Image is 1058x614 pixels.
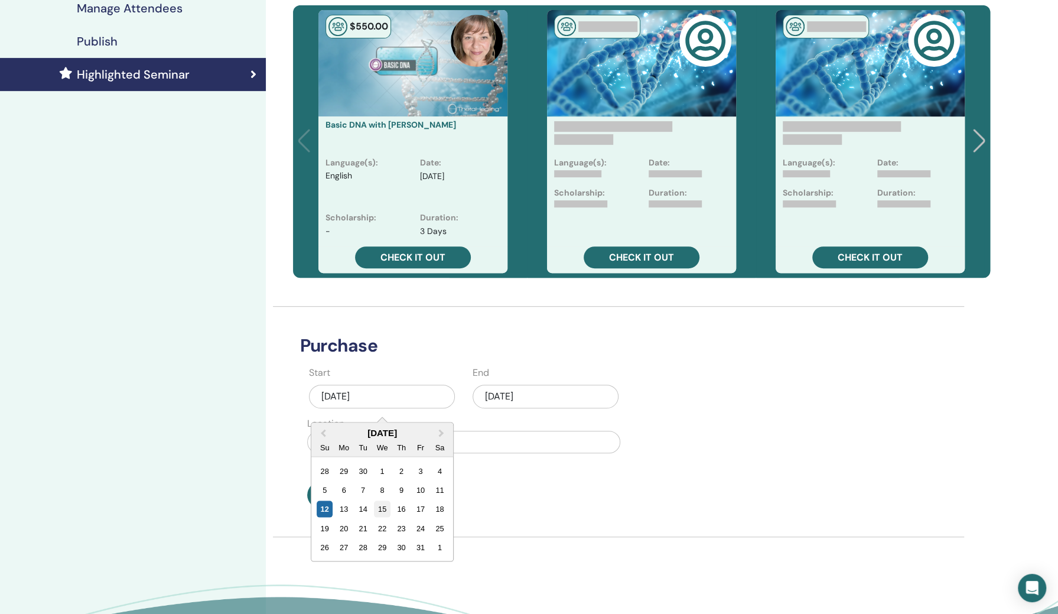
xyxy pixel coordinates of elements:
[374,520,390,536] div: Choose Wednesday, October 22nd, 2025
[412,520,428,536] div: Choose Friday, October 24th, 2025
[317,463,333,479] div: Choose Sunday, September 28th, 2025
[311,427,453,437] div: [DATE]
[293,335,867,356] h3: Purchase
[432,501,448,517] div: Choose Saturday, October 18th, 2025
[649,157,670,169] p: Date:
[393,501,409,517] div: Choose Thursday, October 16th, 2025
[412,439,428,455] div: Fr
[432,520,448,536] div: Choose Saturday, October 25th, 2025
[913,20,955,61] img: user-circle-regular.svg
[473,385,618,408] div: [DATE]
[609,251,674,264] span: Check it out
[420,157,441,169] p: Date :
[355,520,371,536] div: Choose Tuesday, October 21st, 2025
[336,439,352,455] div: Mo
[374,482,390,498] div: Choose Wednesday, October 8th, 2025
[355,501,371,517] div: Choose Tuesday, October 14th, 2025
[350,20,388,33] span: $ 550 .00
[312,424,331,443] button: Previous Month
[783,157,835,169] p: Language(s):
[432,540,448,555] div: Choose Saturday, November 1st, 2025
[355,246,471,268] a: Check it out
[315,461,449,557] div: Month October, 2025
[432,439,448,455] div: Sa
[374,463,390,479] div: Choose Wednesday, October 1st, 2025
[309,385,455,408] div: [DATE]
[355,439,371,455] div: Tu
[336,540,352,555] div: Choose Monday, October 27th, 2025
[433,424,452,443] button: Next Month
[311,422,454,561] div: Choose Date
[393,520,409,536] div: Choose Thursday, October 23rd, 2025
[336,501,352,517] div: Choose Monday, October 13th, 2025
[877,157,899,169] p: Date:
[336,463,352,479] div: Choose Monday, September 29th, 2025
[328,17,347,36] img: In-Person Seminar
[412,482,428,498] div: Choose Friday, October 10th, 2025
[783,187,834,199] p: Scholarship:
[325,119,456,130] a: Basic DNA with [PERSON_NAME]
[432,482,448,498] div: Choose Saturday, October 11th, 2025
[374,501,390,517] div: Choose Wednesday, October 15th, 2025
[309,366,330,380] label: Start
[355,463,371,479] div: Choose Tuesday, September 30th, 2025
[393,482,409,498] div: Choose Thursday, October 9th, 2025
[355,540,371,555] div: Choose Tuesday, October 28th, 2025
[374,439,390,455] div: We
[786,17,805,36] img: In-Person Seminar
[325,170,352,202] p: English
[77,1,183,15] h4: Manage Attendees
[355,482,371,498] div: Choose Tuesday, October 7th, 2025
[451,15,503,67] img: default.jpg
[393,439,409,455] div: Th
[336,482,352,498] div: Choose Monday, October 6th, 2025
[77,67,190,82] h4: Highlighted Seminar
[380,251,445,264] span: Check it out
[432,463,448,479] div: Choose Saturday, October 4th, 2025
[412,540,428,555] div: Choose Friday, October 31st, 2025
[325,212,376,224] p: Scholarship :
[412,501,428,517] div: Choose Friday, October 17th, 2025
[77,34,118,48] h4: Publish
[584,246,699,268] a: Check it out
[317,540,333,555] div: Choose Sunday, October 26th, 2025
[317,501,333,517] div: Choose Sunday, October 12th, 2025
[877,187,916,199] p: Duration:
[317,482,333,498] div: Choose Sunday, October 5th, 2025
[649,187,687,199] p: Duration:
[473,366,489,380] label: End
[420,170,444,183] p: [DATE]
[325,157,378,169] p: Language(s) :
[812,246,928,268] a: Check it out
[307,482,453,508] button: Purchase
[307,417,344,431] label: Location
[374,540,390,555] div: Choose Wednesday, October 29th, 2025
[554,187,605,199] p: Scholarship:
[685,20,726,61] img: user-circle-regular.svg
[1018,574,1046,602] div: Open Intercom Messenger
[317,439,333,455] div: Su
[412,463,428,479] div: Choose Friday, October 3rd, 2025
[393,463,409,479] div: Choose Thursday, October 2nd, 2025
[317,520,333,536] div: Choose Sunday, October 19th, 2025
[325,225,330,238] p: -
[336,520,352,536] div: Choose Monday, October 20th, 2025
[838,251,903,264] span: Check it out
[557,17,576,36] img: In-Person Seminar
[420,212,458,224] p: Duration :
[554,157,607,169] p: Language(s):
[420,225,447,238] p: 3 Days
[393,540,409,555] div: Choose Thursday, October 30th, 2025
